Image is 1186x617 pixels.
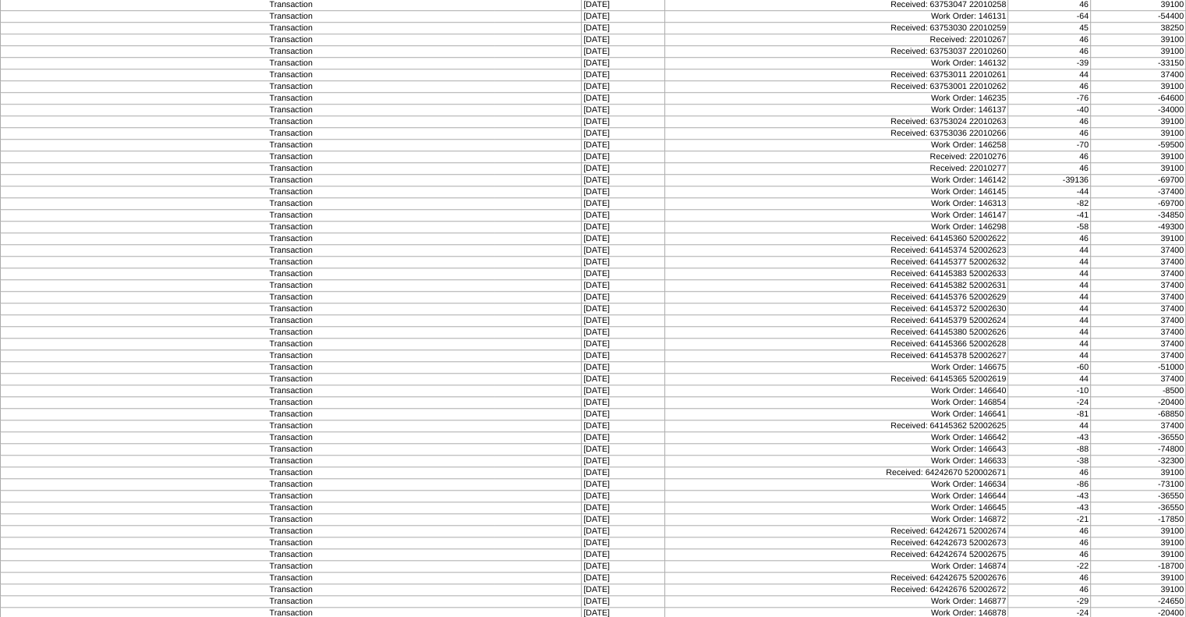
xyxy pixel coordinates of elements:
[665,163,1008,175] td: Received: 22010277
[1090,175,1185,186] td: -69700
[582,385,665,397] td: [DATE]
[582,11,665,23] td: [DATE]
[582,502,665,514] td: [DATE]
[582,151,665,163] td: [DATE]
[1008,467,1091,479] td: 46
[1008,561,1091,573] td: -22
[1008,268,1091,280] td: 44
[582,34,665,46] td: [DATE]
[665,339,1008,350] td: Received: 64145366 52002628
[1,128,582,140] td: Transaction
[1008,537,1091,549] td: 46
[1008,397,1091,409] td: -24
[1090,537,1185,549] td: 39100
[582,116,665,128] td: [DATE]
[1,11,582,23] td: Transaction
[1090,105,1185,116] td: -34000
[1008,491,1091,502] td: -43
[1,327,582,339] td: Transaction
[1008,128,1091,140] td: 46
[1008,456,1091,467] td: -38
[582,409,665,420] td: [DATE]
[1090,198,1185,210] td: -69700
[1008,233,1091,245] td: 46
[665,116,1008,128] td: Received: 63753024 22010263
[665,128,1008,140] td: Received: 63753036 22010266
[582,444,665,456] td: [DATE]
[1090,93,1185,105] td: -64600
[582,432,665,444] td: [DATE]
[1008,514,1091,526] td: -21
[665,140,1008,151] td: Work Order: 146258
[1,409,582,420] td: Transaction
[665,467,1008,479] td: Received: 64242670 520002671
[1008,526,1091,537] td: 46
[1090,444,1185,456] td: -74800
[1,526,582,537] td: Transaction
[665,280,1008,292] td: Received: 64145382 52002631
[1090,409,1185,420] td: -68850
[1090,58,1185,69] td: -33150
[1090,11,1185,23] td: -54400
[1090,502,1185,514] td: -36550
[665,584,1008,596] td: Received: 64242676 52002672
[1090,362,1185,374] td: -51000
[1008,374,1091,385] td: 44
[582,186,665,198] td: [DATE]
[1090,385,1185,397] td: -8500
[582,198,665,210] td: [DATE]
[1,198,582,210] td: Transaction
[1090,584,1185,596] td: 39100
[582,397,665,409] td: [DATE]
[665,46,1008,58] td: Received: 63753037 22010260
[1090,315,1185,327] td: 37400
[582,420,665,432] td: [DATE]
[1008,198,1091,210] td: -82
[1008,69,1091,81] td: 44
[1008,257,1091,268] td: 44
[1090,151,1185,163] td: 39100
[665,502,1008,514] td: Work Order: 146645
[1090,222,1185,233] td: -49300
[582,303,665,315] td: [DATE]
[582,210,665,222] td: [DATE]
[1008,58,1091,69] td: -39
[1008,34,1091,46] td: 46
[1090,140,1185,151] td: -59500
[665,23,1008,34] td: Received: 63753030 22010259
[1008,385,1091,397] td: -10
[582,374,665,385] td: [DATE]
[1008,280,1091,292] td: 44
[582,23,665,34] td: [DATE]
[582,479,665,491] td: [DATE]
[1008,479,1091,491] td: -86
[1090,303,1185,315] td: 37400
[1,397,582,409] td: Transaction
[1,23,582,34] td: Transaction
[665,210,1008,222] td: Work Order: 146147
[1,105,582,116] td: Transaction
[1008,339,1091,350] td: 44
[1090,268,1185,280] td: 37400
[1,385,582,397] td: Transaction
[1,210,582,222] td: Transaction
[1090,432,1185,444] td: -36550
[665,573,1008,584] td: Received: 64242675 52002676
[665,549,1008,561] td: Received: 64242674 52002675
[1,186,582,198] td: Transaction
[1090,210,1185,222] td: -34850
[582,69,665,81] td: [DATE]
[1090,23,1185,34] td: 38250
[582,175,665,186] td: [DATE]
[665,444,1008,456] td: Work Order: 146643
[1090,69,1185,81] td: 37400
[1090,128,1185,140] td: 39100
[665,479,1008,491] td: Work Order: 146634
[1,420,582,432] td: Transaction
[665,245,1008,257] td: Received: 64145374 52002623
[1008,105,1091,116] td: -40
[665,362,1008,374] td: Work Order: 146675
[665,526,1008,537] td: Received: 64242671 52002674
[1,584,582,596] td: Transaction
[582,561,665,573] td: [DATE]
